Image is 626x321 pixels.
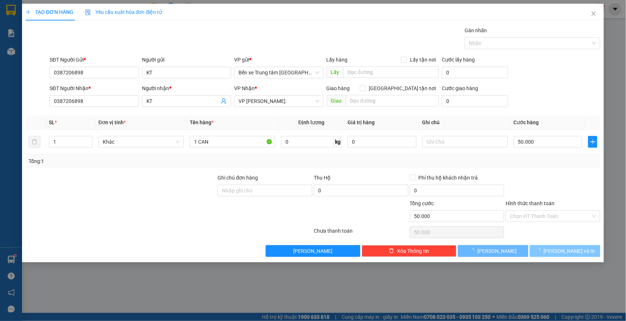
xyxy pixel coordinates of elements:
span: Đơn vị tính [98,119,126,125]
div: Người nhận [142,84,232,92]
span: loading [536,248,544,253]
input: Ghi Chú [422,136,508,148]
div: Chưa thanh toán [313,227,409,240]
div: SĐT Người Gửi [50,56,139,64]
button: Close [583,4,604,24]
label: Gán nhãn [465,27,487,33]
span: [GEOGRAPHIC_DATA] tận nơi [366,84,439,92]
input: Cước giao hàng [442,95,508,107]
span: SL [49,119,55,125]
span: loading [469,248,477,253]
span: plus [26,10,31,15]
button: deleteXóa Thông tin [362,245,456,257]
div: Người gửi [142,56,232,64]
img: icon [85,10,91,15]
span: Định lượng [298,119,324,125]
div: Tổng: 1 [29,157,242,165]
span: Giá trị hàng [347,119,375,125]
span: Xóa Thông tin [397,247,429,255]
span: TẠO ĐƠN HÀNG [26,9,73,15]
label: Ghi chú đơn hàng [218,175,258,181]
span: [PERSON_NAME] và In [544,247,595,255]
input: Cước lấy hàng [442,67,508,78]
span: Phí thu hộ khách nhận trả [416,174,481,182]
span: plus [589,139,597,145]
button: plus [588,136,597,148]
button: [PERSON_NAME] và In [530,245,600,257]
span: VP Nhận [234,85,255,91]
span: kg [334,136,342,148]
input: 0 [347,136,416,148]
span: Khác [103,136,179,147]
button: [PERSON_NAME] [458,245,528,257]
span: Tên hàng [190,119,214,125]
span: Giao hàng [327,85,350,91]
span: Lấy [327,66,343,78]
span: Bến xe Trung tâm Lào Cai [239,67,319,78]
span: VP Gia Lâm [239,96,319,107]
span: [PERSON_NAME] [477,247,517,255]
span: user-add [221,98,227,104]
span: Thu Hộ [314,175,331,181]
input: Dọc đường [346,95,439,107]
th: Ghi chú [419,115,511,130]
button: [PERSON_NAME] [266,245,360,257]
span: Lấy hàng [327,57,348,63]
div: SĐT Người Nhận [50,84,139,92]
label: Hình thức thanh toán [506,200,554,206]
span: Yêu cầu xuất hóa đơn điện tử [85,9,163,15]
span: close [591,11,597,16]
label: Cước lấy hàng [442,57,475,63]
input: Ghi chú đơn hàng [218,185,312,196]
label: Cước giao hàng [442,85,478,91]
div: VP gửi [234,56,324,64]
button: delete [29,136,40,148]
span: delete [389,248,394,254]
span: Tổng cước [410,200,434,206]
span: Giao [327,95,346,107]
input: VD: Bàn, Ghế [190,136,275,148]
input: Dọc đường [343,66,439,78]
span: Lấy tận nơi [407,56,439,64]
span: Cước hàng [514,119,539,125]
span: [PERSON_NAME] [294,247,333,255]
